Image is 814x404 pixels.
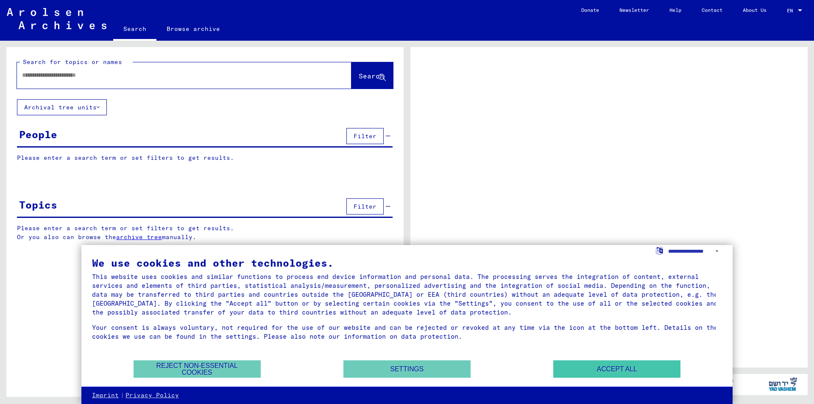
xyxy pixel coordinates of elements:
img: Arolsen_neg.svg [7,8,106,29]
span: Filter [354,132,376,140]
button: Filter [346,128,384,144]
a: Privacy Policy [125,391,179,400]
p: Please enter a search term or set filters to get results. Or you also can browse the manually. [17,224,393,242]
div: Topics [19,197,57,212]
mat-label: Search for topics or names [23,58,122,66]
p: Please enter a search term or set filters to get results. [17,153,393,162]
a: Browse archive [156,19,230,39]
span: Filter [354,203,376,210]
div: This website uses cookies and similar functions to process end device information and personal da... [92,272,722,317]
img: yv_logo.png [767,373,799,395]
div: People [19,127,57,142]
button: Accept all [553,360,680,378]
button: Reject non-essential cookies [134,360,261,378]
button: Settings [343,360,471,378]
button: Archival tree units [17,99,107,115]
button: Search [351,62,393,89]
div: We use cookies and other technologies. [92,258,722,268]
button: Filter [346,198,384,215]
a: Imprint [92,391,119,400]
span: EN [787,8,796,14]
div: Your consent is always voluntary, not required for the use of our website and can be rejected or ... [92,323,722,341]
a: archive tree [116,233,162,241]
span: Search [359,72,384,80]
a: Search [113,19,156,41]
